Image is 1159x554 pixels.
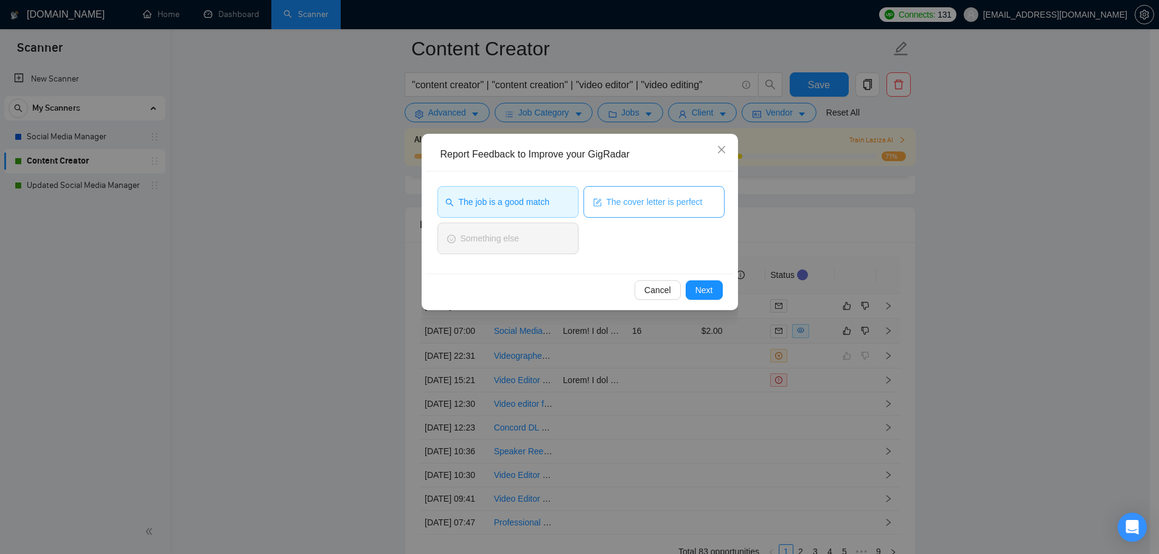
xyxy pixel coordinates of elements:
button: Close [705,134,738,167]
span: The cover letter is perfect [607,195,703,209]
button: formThe cover letter is perfect [583,186,725,218]
span: search [445,197,454,206]
span: Next [695,283,713,297]
span: close [717,145,726,154]
span: form [593,197,602,206]
div: Report Feedback to Improve your GigRadar [440,148,728,161]
button: Next [686,280,723,300]
button: smileSomething else [437,223,579,254]
button: Cancel [635,280,681,300]
span: The job is a good match [459,195,549,209]
div: Open Intercom Messenger [1118,513,1147,542]
button: searchThe job is a good match [437,186,579,218]
span: Cancel [644,283,671,297]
